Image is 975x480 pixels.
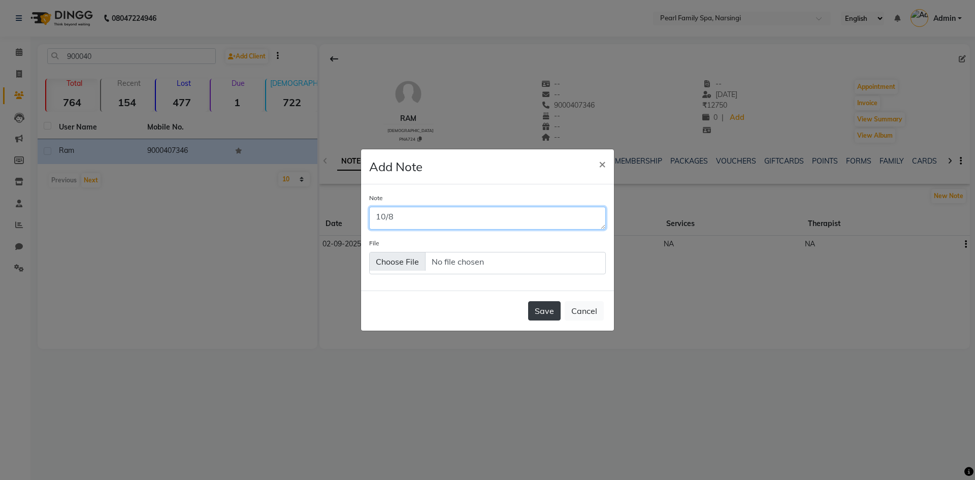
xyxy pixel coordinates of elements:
[599,156,606,171] span: ×
[591,149,614,178] button: Close
[369,157,422,176] h4: Add Note
[369,194,383,203] label: Note
[565,301,604,321] button: Cancel
[369,239,379,248] label: File
[528,301,561,321] button: Save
